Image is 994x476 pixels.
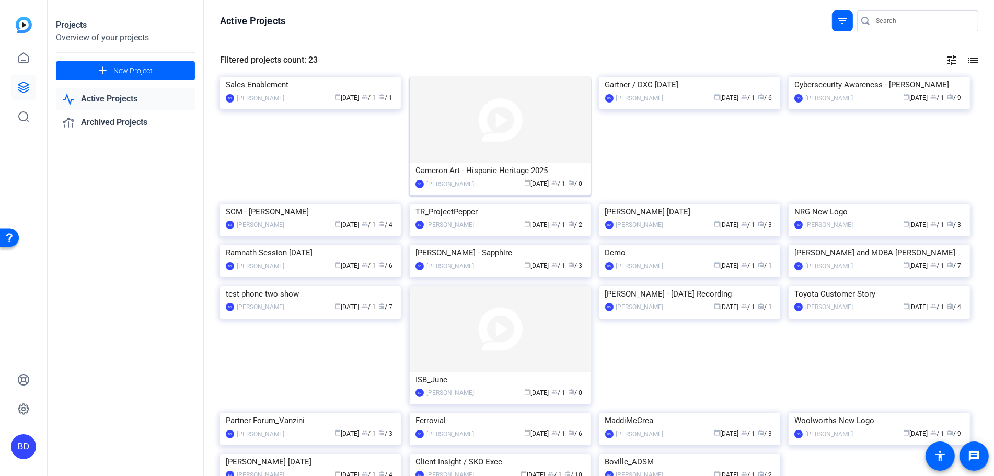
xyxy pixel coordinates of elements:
[568,180,582,187] span: / 0
[605,204,775,220] div: [PERSON_NAME] [DATE]
[524,429,530,436] span: calendar_today
[605,286,775,302] div: [PERSON_NAME] - [DATE] Recording
[794,221,803,229] div: BD
[794,286,964,302] div: Toyota Customer Story
[378,303,392,311] span: / 7
[758,262,772,269] span: / 1
[741,221,747,227] span: group
[741,429,747,436] span: group
[605,303,614,311] div: BD
[334,262,341,268] span: calendar_today
[334,303,359,311] span: [DATE]
[568,221,574,227] span: radio
[226,221,234,229] div: BD
[741,94,747,100] span: group
[741,303,755,311] span: / 1
[616,220,664,230] div: [PERSON_NAME]
[415,430,424,438] div: BD
[226,77,395,93] div: Sales Enablement
[616,261,664,271] div: [PERSON_NAME]
[947,221,954,227] span: radio
[56,31,195,44] div: Overview of your projects
[931,303,945,311] span: / 1
[805,220,853,230] div: [PERSON_NAME]
[741,94,755,101] span: / 1
[758,94,764,100] span: radio
[605,262,614,270] div: BD
[11,434,36,459] div: BD
[56,61,195,80] button: New Project
[947,94,954,100] span: radio
[551,221,558,227] span: group
[524,179,530,186] span: calendar_today
[226,245,395,260] div: Ramnath Session [DATE]
[568,389,582,396] span: / 0
[947,430,962,437] span: / 9
[947,429,954,436] span: radio
[616,93,664,104] div: [PERSON_NAME]
[334,429,341,436] span: calendar_today
[378,94,392,101] span: / 1
[758,303,772,311] span: / 1
[904,303,928,311] span: [DATE]
[568,262,582,269] span: / 3
[758,221,764,227] span: radio
[714,94,720,100] span: calendar_today
[805,261,853,271] div: [PERSON_NAME]
[931,262,937,268] span: group
[362,303,368,309] span: group
[551,179,558,186] span: group
[758,94,772,101] span: / 6
[524,262,549,269] span: [DATE]
[568,262,574,268] span: radio
[966,54,978,66] mat-icon: list
[378,429,385,436] span: radio
[605,94,614,103] div: BD
[362,262,368,268] span: group
[426,388,474,398] div: [PERSON_NAME]
[524,221,549,229] span: [DATE]
[426,179,474,189] div: [PERSON_NAME]
[551,389,558,395] span: group
[226,430,234,438] div: BD
[758,430,772,437] span: / 3
[714,303,720,309] span: calendar_today
[524,430,549,437] span: [DATE]
[415,262,424,270] div: BD
[415,245,585,260] div: [PERSON_NAME] - Sapphire
[551,221,565,229] span: / 1
[794,77,964,93] div: Cybersecurity Awareness - [PERSON_NAME]
[551,429,558,436] span: group
[226,204,395,220] div: SCM - [PERSON_NAME]
[876,15,970,27] input: Search
[714,221,738,229] span: [DATE]
[741,430,755,437] span: / 1
[237,220,284,230] div: [PERSON_NAME]
[904,262,928,269] span: [DATE]
[113,65,153,76] span: New Project
[378,303,385,309] span: radio
[551,430,565,437] span: / 1
[362,303,376,311] span: / 1
[524,180,549,187] span: [DATE]
[605,430,614,438] div: BD
[551,262,565,269] span: / 1
[334,221,359,229] span: [DATE]
[794,413,964,428] div: Woolworths New Logo
[226,454,395,470] div: [PERSON_NAME] [DATE]
[947,94,962,101] span: / 9
[334,262,359,269] span: [DATE]
[551,389,565,396] span: / 1
[220,15,285,27] h1: Active Projects
[237,429,284,439] div: [PERSON_NAME]
[362,429,368,436] span: group
[362,430,376,437] span: / 1
[931,430,945,437] span: / 1
[805,302,853,312] div: [PERSON_NAME]
[714,430,738,437] span: [DATE]
[237,302,284,312] div: [PERSON_NAME]
[568,430,582,437] span: / 6
[362,262,376,269] span: / 1
[524,262,530,268] span: calendar_today
[524,389,530,395] span: calendar_today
